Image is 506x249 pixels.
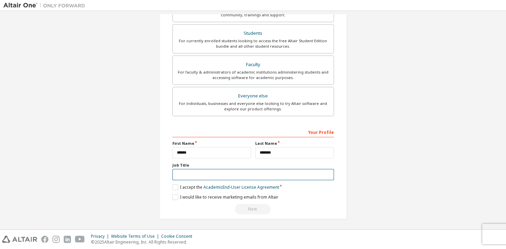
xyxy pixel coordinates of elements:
img: facebook.svg [41,236,48,243]
label: Job Title [172,162,334,168]
div: Cookie Consent [161,234,196,239]
img: instagram.svg [52,236,60,243]
label: First Name [172,141,251,146]
div: Your Profile [172,126,334,137]
div: Faculty [177,60,329,69]
div: Students [177,29,329,38]
div: For faculty & administrators of academic institutions administering students and accessing softwa... [177,69,329,80]
a: Academic End-User License Agreement [203,184,279,190]
div: For currently enrolled students looking to access the free Altair Student Edition bundle and all ... [177,38,329,49]
img: linkedin.svg [64,236,71,243]
div: Privacy [91,234,111,239]
label: I accept the [172,184,279,190]
div: For individuals, businesses and everyone else looking to try Altair software and explore our prod... [177,101,329,112]
img: Altair One [3,2,89,9]
label: I would like to receive marketing emails from Altair [172,194,278,200]
div: Everyone else [177,91,329,101]
div: Website Terms of Use [111,234,161,239]
div: Provide a valid email to continue [172,204,334,214]
label: Last Name [255,141,334,146]
img: altair_logo.svg [2,236,37,243]
img: youtube.svg [75,236,85,243]
p: © 2025 Altair Engineering, Inc. All Rights Reserved. [91,239,196,245]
